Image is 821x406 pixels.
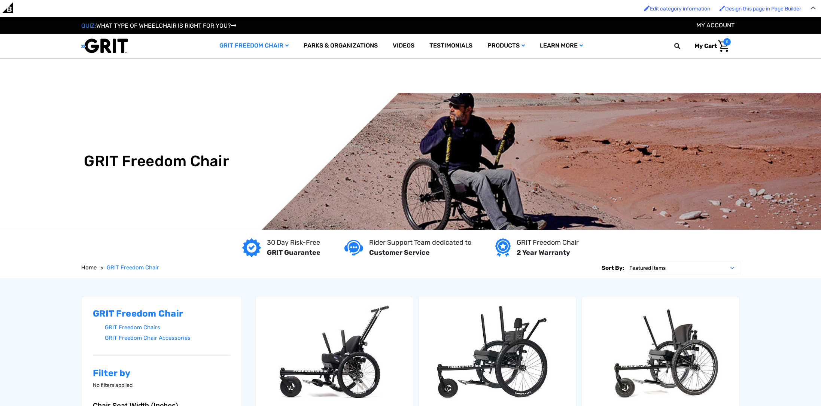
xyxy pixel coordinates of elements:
span: Design this page in Page Builder [725,6,801,12]
span: Edit category information [650,6,710,12]
h2: Filter by [93,368,231,379]
a: QUIZ:WHAT TYPE OF WHEELCHAIR IS RIGHT FOR YOU? [81,22,236,29]
span: My Cart [694,42,717,49]
a: Testimonials [422,34,480,58]
h2: GRIT Freedom Chair [93,308,231,319]
a: Account [696,22,735,29]
span: 0 [723,38,731,46]
strong: 2 Year Warranty [517,248,570,257]
strong: GRIT Guarantee [267,248,320,257]
img: Enabled brush for category edit [644,5,650,11]
a: Parks & Organizations [296,34,385,58]
img: Year warranty [495,238,511,257]
strong: Customer Service [369,248,430,257]
p: 30 Day Risk-Free [267,238,320,248]
img: Customer service [344,240,363,255]
img: Cart [718,40,729,52]
h1: GRIT Freedom Chair [84,152,229,170]
label: Sort By: [602,262,624,274]
img: GRIT Guarantee [242,238,261,257]
a: Home [81,263,97,272]
span: GRIT Freedom Chair [107,264,159,271]
span: QUIZ: [81,22,96,29]
a: Cart with 0 items [689,38,731,54]
input: Search [678,38,689,54]
img: GRIT All-Terrain Wheelchair and Mobility Equipment [81,38,128,54]
img: Close Admin Bar [811,6,816,10]
a: GRIT Freedom Chair [212,34,296,58]
a: GRIT Freedom Chairs [105,322,231,333]
a: Videos [385,34,422,58]
p: GRIT Freedom Chair [517,238,579,248]
a: Products [480,34,532,58]
img: Enabled brush for page builder edit. [719,5,725,11]
a: Learn More [532,34,590,58]
a: Enabled brush for page builder edit. Design this page in Page Builder [715,2,805,16]
a: Enabled brush for category edit Edit category information [640,2,714,16]
span: Home [81,264,97,271]
p: No filters applied [93,381,231,389]
p: Rider Support Team dedicated to [369,238,471,248]
a: GRIT Freedom Chair [107,263,159,272]
a: GRIT Freedom Chair Accessories [105,333,231,344]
